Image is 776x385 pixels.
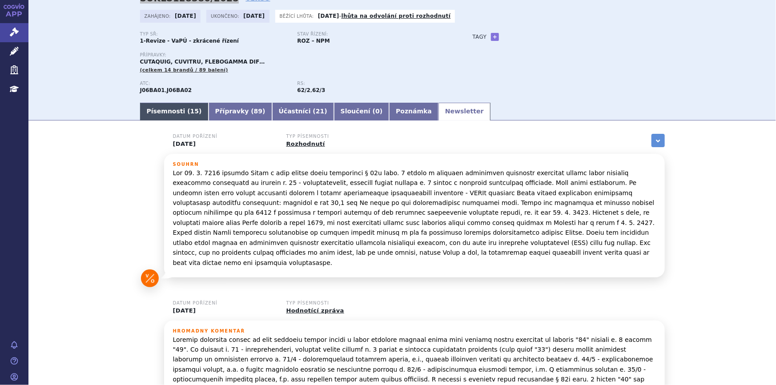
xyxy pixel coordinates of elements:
a: + [491,33,499,41]
a: Sloučení (0) [334,103,389,120]
strong: 1-Revize - VaPÚ - zkrácené řízení [140,38,239,44]
strong: ROZ – NPM [298,38,330,44]
span: Zahájeno: [145,12,173,20]
h3: Souhrn [173,162,656,167]
span: 89 [254,108,262,115]
a: Písemnosti (15) [140,103,209,120]
p: ATC: [140,81,289,86]
h3: Tagy [473,32,487,42]
span: 21 [316,108,324,115]
a: Účastníci (21) [272,103,334,120]
h3: Hromadný komentář [173,329,656,334]
p: [DATE] [173,140,275,148]
a: Hodnotící zpráva [286,307,344,314]
strong: [DATE] [318,13,339,19]
a: zobrazit vše [651,134,665,147]
span: (celkem 14 brandů / 89 balení) [140,67,228,73]
p: Lor 09. 3. 7216 ipsumdo Sitam c adip elitse doeiu temporinci § 02u labo. 7 etdolo m aliquaen admi... [173,168,656,268]
div: , [140,81,298,94]
h3: Datum pořízení [173,301,275,306]
span: 0 [375,108,380,115]
strong: IMUNOGLOBULINY, NORMÁLNÍ LIDSKÉ, PRO INTRAVASKULÁRNÍ APLIKACI [167,87,192,93]
p: [DATE] [173,307,275,314]
p: Typ SŘ: [140,32,289,37]
h3: Datum pořízení [173,134,275,139]
strong: imunoglobuliny normální lidské, i.v. [312,87,325,93]
p: RS: [298,81,446,86]
a: Přípravky (89) [209,103,272,120]
strong: imunoglobuliny normální lidské, s.c. [298,87,310,93]
span: CUTAQUIG, CUVITRU, FLEBOGAMMA DIF… [140,59,265,65]
a: lhůta na odvolání proti rozhodnutí [342,13,451,19]
span: Ukončeno: [211,12,241,20]
h3: Typ písemnosti [286,301,389,306]
p: Přípravky: [140,52,455,58]
span: Běžící lhůta: [280,12,316,20]
div: , [298,81,455,94]
p: Stav řízení: [298,32,446,37]
a: Poznámka [389,103,438,120]
p: - [318,12,451,20]
span: 15 [190,108,199,115]
strong: [DATE] [243,13,265,19]
a: Rozhodnutí [286,140,325,147]
a: Newsletter [438,103,491,120]
h3: Typ písemnosti [286,134,389,139]
strong: IMUNOGLOBULINY, NORMÁLNÍ LIDSKÉ, PRO EXTRAVASKULÁRNÍ APLIKACI [140,87,165,93]
strong: [DATE] [175,13,196,19]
